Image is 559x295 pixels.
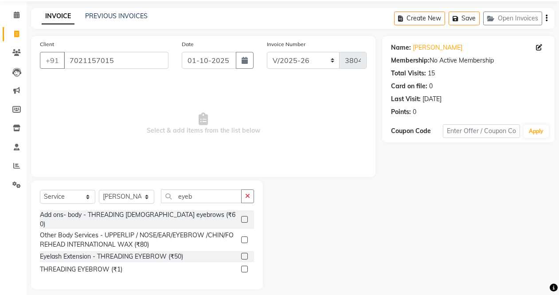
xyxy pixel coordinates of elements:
div: Name: [391,43,411,52]
input: Search or Scan [161,189,242,203]
div: Eyelash Extension - THREADING EYEBROW (₹50) [40,252,183,261]
span: Select & add items from the list below [40,79,367,168]
div: Card on file: [391,82,427,91]
div: Membership: [391,56,430,65]
button: Create New [394,12,445,25]
div: 15 [428,69,435,78]
div: 0 [413,107,416,117]
div: Points: [391,107,411,117]
button: Open Invoices [483,12,542,25]
a: PREVIOUS INVOICES [85,12,148,20]
div: Last Visit: [391,94,421,104]
div: Coupon Code [391,126,442,136]
div: [DATE] [422,94,442,104]
input: Search by Name/Mobile/Email/Code [64,52,168,69]
a: [PERSON_NAME] [413,43,462,52]
button: Save [449,12,480,25]
div: No Active Membership [391,56,546,65]
button: +91 [40,52,65,69]
div: Total Visits: [391,69,426,78]
div: 0 [429,82,433,91]
div: Add ons- body - THREADING [DEMOGRAPHIC_DATA] eyebrows (₹60) [40,210,238,229]
a: INVOICE [42,8,74,24]
label: Client [40,40,54,48]
div: THREADING EYEBROW (₹1) [40,265,122,274]
input: Enter Offer / Coupon Code [443,124,520,138]
label: Date [182,40,194,48]
button: Apply [524,125,549,138]
label: Invoice Number [267,40,305,48]
div: Other Body Services - UPPERLIP / NOSE/EAR/EYEBROW /CHIN/FOREHEAD INTERNATIONAL WAX (₹80) [40,231,238,249]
